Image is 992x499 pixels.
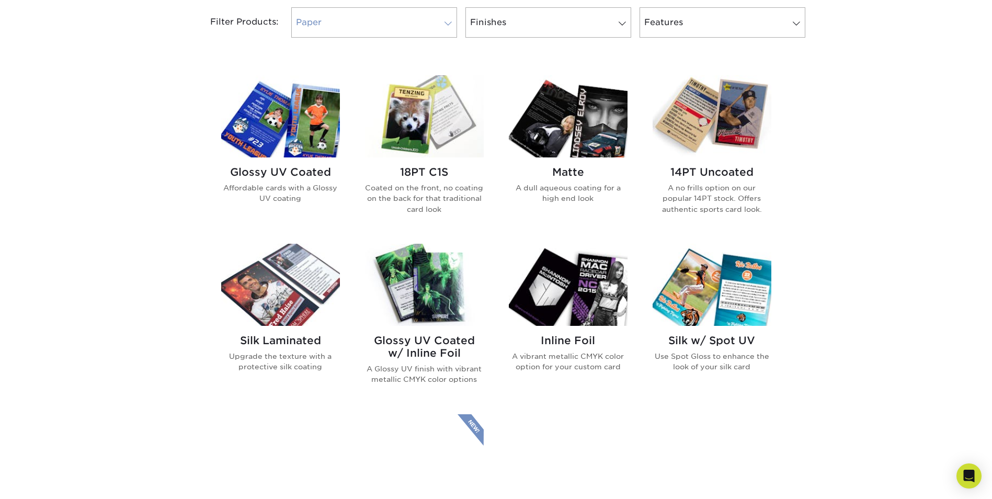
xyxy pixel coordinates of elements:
p: Use Spot Gloss to enhance the look of your silk card [653,351,771,372]
img: Silk w/ Spot UV Trading Cards [653,244,771,326]
p: Affordable cards with a Glossy UV coating [221,183,340,204]
a: Finishes [465,7,631,38]
img: Glossy UV Coated w/ Inline Foil Trading Cards [365,244,484,326]
p: Coated on the front, no coating on the back for that traditional card look [365,183,484,214]
p: Upgrade the texture with a protective silk coating [221,351,340,372]
a: Glossy UV Coated Trading Cards Glossy UV Coated Affordable cards with a Glossy UV coating [221,75,340,231]
img: New Product [458,414,484,446]
p: A Glossy UV finish with vibrant metallic CMYK color options [365,364,484,385]
img: Matte Trading Cards [509,75,628,157]
h2: Inline Foil [509,334,628,347]
a: Inline Foil Trading Cards Inline Foil A vibrant metallic CMYK color option for your custom card [509,244,628,402]
p: A no frills option on our popular 14PT stock. Offers authentic sports card look. [653,183,771,214]
h2: Glossy UV Coated w/ Inline Foil [365,334,484,359]
a: 18PT C1S Trading Cards 18PT C1S Coated on the front, no coating on the back for that traditional ... [365,75,484,231]
a: Matte Trading Cards Matte A dull aqueous coating for a high end look [509,75,628,231]
a: Glossy UV Coated w/ Inline Foil Trading Cards Glossy UV Coated w/ Inline Foil A Glossy UV finish ... [365,244,484,402]
a: 14PT Uncoated Trading Cards 14PT Uncoated A no frills option on our popular 14PT stock. Offers au... [653,75,771,231]
p: A dull aqueous coating for a high end look [509,183,628,204]
img: Glossy UV Coated Trading Cards [221,75,340,157]
a: Silk Laminated Trading Cards Silk Laminated Upgrade the texture with a protective silk coating [221,244,340,402]
img: 14PT Uncoated Trading Cards [653,75,771,157]
p: A vibrant metallic CMYK color option for your custom card [509,351,628,372]
h2: Matte [509,166,628,178]
img: Silk Laminated Trading Cards [221,244,340,326]
a: Features [640,7,805,38]
div: Open Intercom Messenger [956,463,982,489]
a: Paper [291,7,457,38]
img: Inline Foil Trading Cards [509,244,628,326]
img: 18PT C1S Trading Cards [365,75,484,157]
h2: 14PT Uncoated [653,166,771,178]
div: Filter Products: [183,7,287,38]
h2: Silk Laminated [221,334,340,347]
h2: 18PT C1S [365,166,484,178]
h2: Silk w/ Spot UV [653,334,771,347]
a: Silk w/ Spot UV Trading Cards Silk w/ Spot UV Use Spot Gloss to enhance the look of your silk card [653,244,771,402]
h2: Glossy UV Coated [221,166,340,178]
